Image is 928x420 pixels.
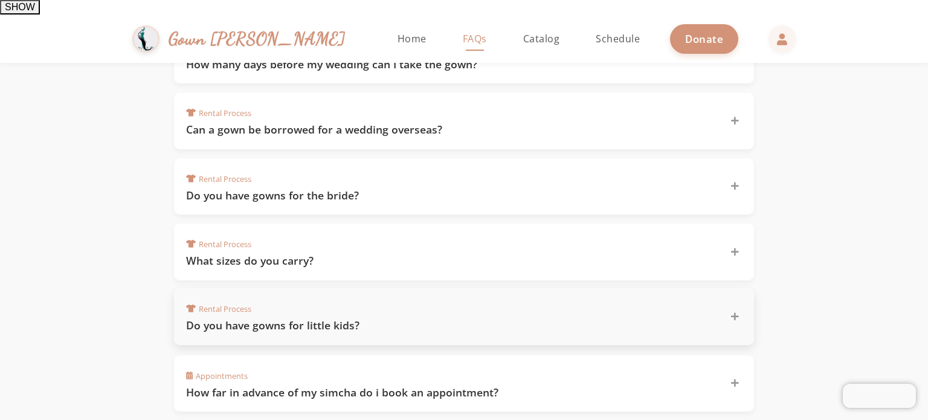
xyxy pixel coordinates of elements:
h3: Do you have gowns for the bride? [186,188,715,203]
h3: Can a gown be borrowed for a wedding overseas? [186,122,715,137]
a: Catalog [511,15,572,63]
a: Donate [670,24,738,54]
span: Rental Process [186,303,251,315]
a: FAQs [451,15,499,63]
span: Rental Process [186,173,251,185]
span: Donate [685,32,723,46]
a: Schedule [584,15,652,63]
a: Gown [PERSON_NAME] [132,22,358,56]
iframe: Chatra live chat [843,384,916,408]
span: Rental Process [186,108,251,119]
span: Gown [PERSON_NAME] [169,26,346,52]
h3: How many days before my wedding can I take the gown? [186,57,715,72]
h3: What sizes do you carry? [186,253,715,268]
img: Gown Gmach Logo [132,25,159,53]
h3: Do you have gowns for little kids? [186,318,715,333]
span: Catalog [523,32,560,45]
span: FAQs [463,32,487,45]
a: Home [385,15,439,63]
span: Home [398,32,427,45]
span: Rental Process [186,239,251,250]
span: Schedule [596,32,640,45]
span: Appointments [186,370,248,382]
h3: How far in advance of my simcha do i book an appointment? [186,385,715,400]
